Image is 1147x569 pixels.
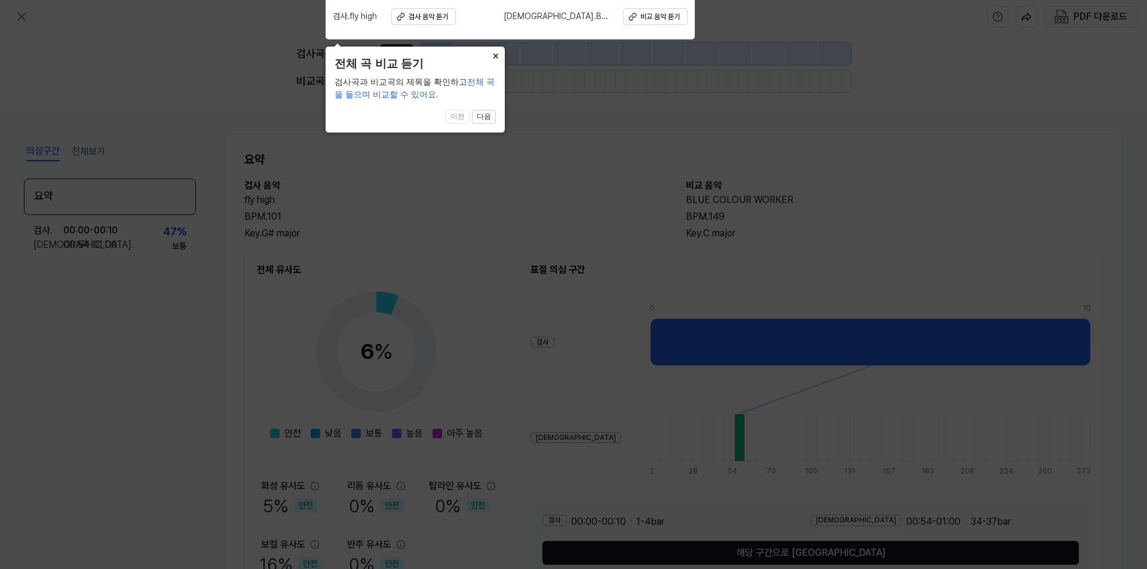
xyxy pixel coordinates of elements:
button: 비교 음악 듣기 [623,8,688,25]
div: 비교 음악 듣기 [640,12,680,22]
header: 전체 곡 비교 듣기 [335,56,496,73]
span: 검사 . fly high [333,11,377,23]
div: 검사곡과 비교곡의 제목을 확인하고 [335,76,496,101]
button: Close [486,47,505,63]
button: 검사 음악 듣기 [391,8,456,25]
button: 다음 [472,110,496,124]
div: 검사 음악 듣기 [409,12,448,22]
span: [DEMOGRAPHIC_DATA] . BLUE COLOUR WORKER [504,11,609,23]
span: 전체 곡을 들으며 비교할 수 있어요. [335,77,495,99]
